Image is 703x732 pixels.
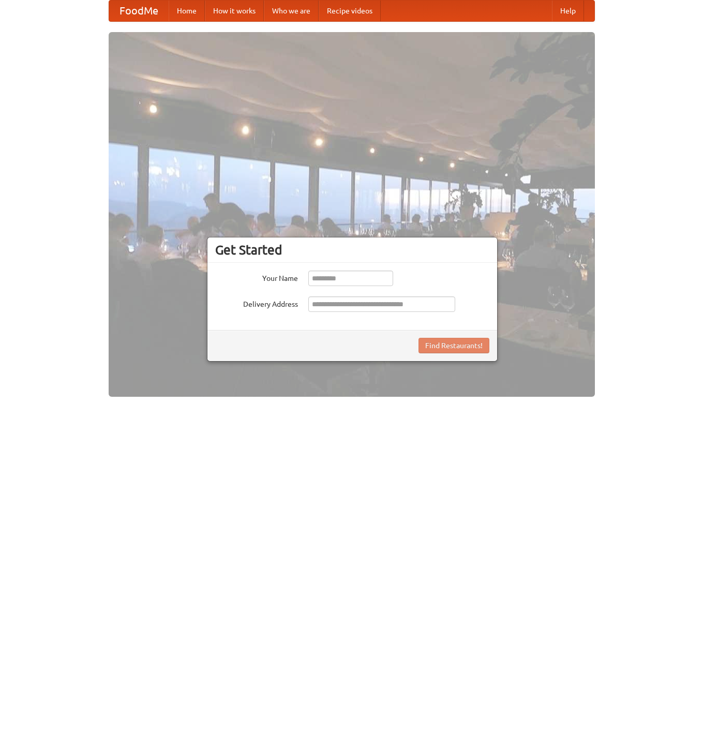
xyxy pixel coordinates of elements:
[215,242,489,258] h3: Get Started
[418,338,489,353] button: Find Restaurants!
[319,1,381,21] a: Recipe videos
[215,271,298,283] label: Your Name
[552,1,584,21] a: Help
[264,1,319,21] a: Who we are
[169,1,205,21] a: Home
[205,1,264,21] a: How it works
[109,1,169,21] a: FoodMe
[215,296,298,309] label: Delivery Address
